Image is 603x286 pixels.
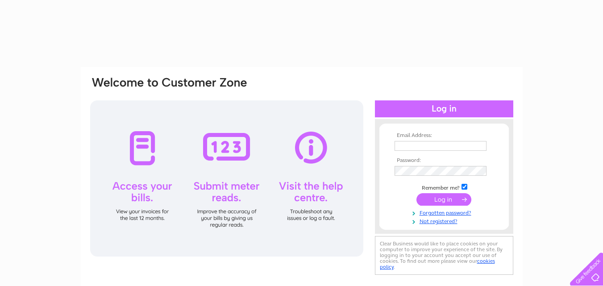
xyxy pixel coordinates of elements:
[395,208,496,216] a: Forgotten password?
[392,182,496,191] td: Remember me?
[375,236,513,275] div: Clear Business would like to place cookies on your computer to improve your experience of the sit...
[395,216,496,225] a: Not registered?
[380,258,495,270] a: cookies policy
[416,193,471,206] input: Submit
[392,158,496,164] th: Password:
[392,133,496,139] th: Email Address:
